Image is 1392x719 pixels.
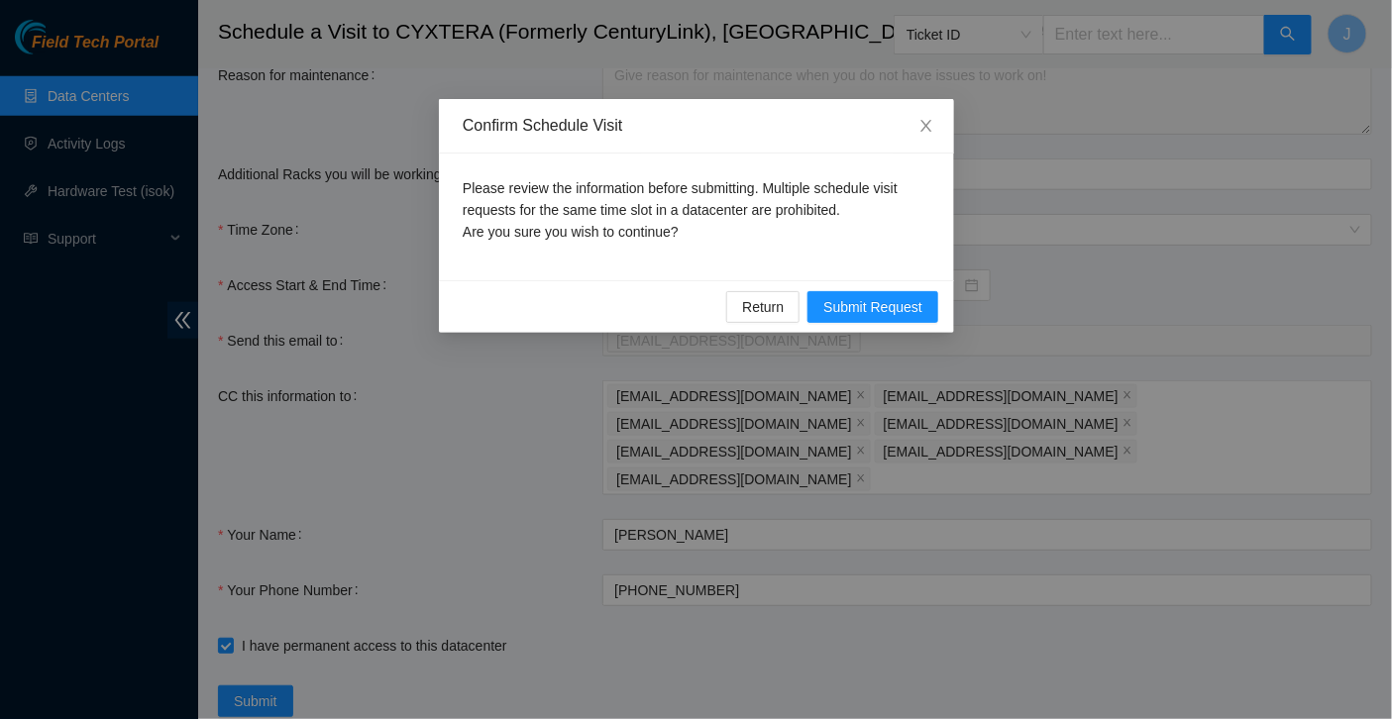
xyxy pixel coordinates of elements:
[463,115,930,137] div: Confirm Schedule Visit
[899,99,954,154] button: Close
[918,118,934,134] span: close
[823,296,922,318] span: Submit Request
[742,296,784,318] span: Return
[726,291,800,323] button: Return
[807,291,938,323] button: Submit Request
[463,177,930,243] p: Please review the information before submitting. Multiple schedule visit requests for the same ti...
